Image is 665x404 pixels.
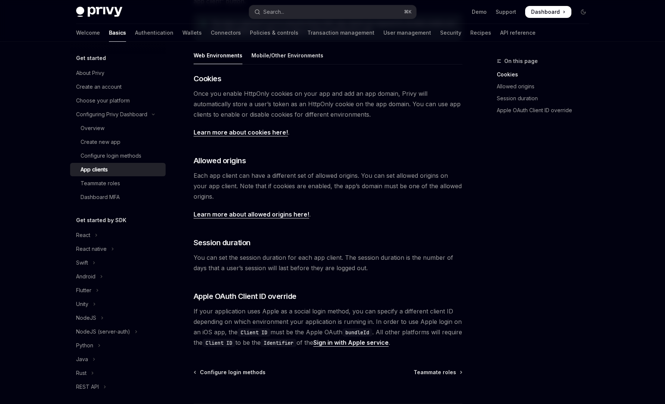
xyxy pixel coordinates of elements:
a: API reference [500,24,536,42]
code: Client ID [203,339,235,347]
button: Toggle Python section [70,339,166,352]
div: Configure login methods [81,151,141,160]
div: Rust [76,369,87,378]
button: Toggle Configuring Privy Dashboard section [70,108,166,121]
button: Toggle Android section [70,270,166,283]
div: Search... [263,7,284,16]
span: Dashboard [531,8,560,16]
div: Flutter [76,286,91,295]
button: Toggle Flutter section [70,284,166,297]
code: Client ID [238,328,270,337]
a: Connectors [211,24,241,42]
a: Apple OAuth Client ID override [497,104,595,116]
a: Dashboard MFA [70,190,166,204]
div: React [76,231,90,240]
a: Welcome [76,24,100,42]
span: Allowed origins [194,155,246,166]
span: If your application uses Apple as a social login method, you can specify a different client ID de... [194,306,462,348]
span: ⌘ K [404,9,412,15]
div: About Privy [76,69,104,78]
div: Android [76,272,95,281]
a: About Privy [70,66,166,80]
a: Teammate roles [70,177,166,190]
button: Toggle NodeJS (server-auth) section [70,325,166,338]
div: Python [76,341,93,350]
span: Once you enable HttpOnly cookies on your app and add an app domain, Privy will automatically stor... [194,88,462,120]
button: Toggle React native section [70,242,166,256]
span: . [194,127,462,138]
button: Toggle Swift section [70,256,166,269]
span: Apple OAuth Client ID override [194,291,297,302]
div: Create new app [81,138,120,146]
button: Open search [249,5,416,19]
span: On this page [504,57,538,66]
span: Configure login methods [200,369,266,376]
button: Toggle NodeJS section [70,311,166,325]
div: Swift [76,258,88,267]
a: Demo [472,8,487,16]
a: Dashboard [525,6,571,18]
button: Toggle dark mode [577,6,589,18]
span: Session duration [194,237,251,248]
a: App clients [70,163,166,176]
a: Learn more about allowed origins here! [194,211,309,218]
button: Toggle React section [70,228,166,242]
a: Configure login methods [70,149,166,162]
a: Sign in with Apple service [313,339,389,347]
div: App clients [81,165,108,174]
a: Configure login methods [194,369,266,376]
button: Toggle Rust section [70,366,166,380]
a: Basics [109,24,126,42]
div: REST API [76,382,99,391]
div: Mobile/Other Environments [251,47,323,64]
a: Choose your platform [70,94,166,107]
a: Learn more about cookies here! [194,129,288,136]
a: Create new app [70,135,166,149]
div: Choose your platform [76,96,130,105]
a: Allowed origins [497,81,595,92]
button: Toggle REST API section [70,380,166,394]
span: . [194,209,462,220]
div: Unity [76,300,88,309]
div: React native [76,244,107,253]
a: Session duration [497,92,595,104]
a: Wallets [182,24,202,42]
a: Security [440,24,461,42]
h5: Get started [76,54,106,63]
a: Policies & controls [250,24,298,42]
div: NodeJS (server-auth) [76,327,130,336]
code: Identifier [261,339,297,347]
div: Create an account [76,82,122,91]
div: Java [76,355,88,364]
a: Recipes [470,24,491,42]
a: Support [496,8,516,16]
a: Cookies [497,69,595,81]
button: Toggle Java section [70,353,166,366]
div: Teammate roles [81,179,120,188]
div: NodeJS [76,313,96,322]
a: Transaction management [307,24,374,42]
div: Overview [81,124,104,133]
code: bundleId [342,328,372,337]
div: Web Environments [194,47,242,64]
a: Authentication [135,24,173,42]
button: Toggle Unity section [70,297,166,311]
a: Teammate roles [414,369,462,376]
div: Dashboard MFA [81,193,120,202]
span: Teammate roles [414,369,456,376]
span: You can set the session duration for each app client. The session duration is the number of days ... [194,252,462,273]
a: Create an account [70,80,166,94]
h5: Get started by SDK [76,216,126,225]
a: Overview [70,121,166,135]
img: dark logo [76,7,122,17]
span: Cookies [194,73,222,84]
div: Configuring Privy Dashboard [76,110,147,119]
span: Each app client can have a different set of allowed origins. You can set allowed origins on your ... [194,170,462,202]
a: User management [383,24,431,42]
